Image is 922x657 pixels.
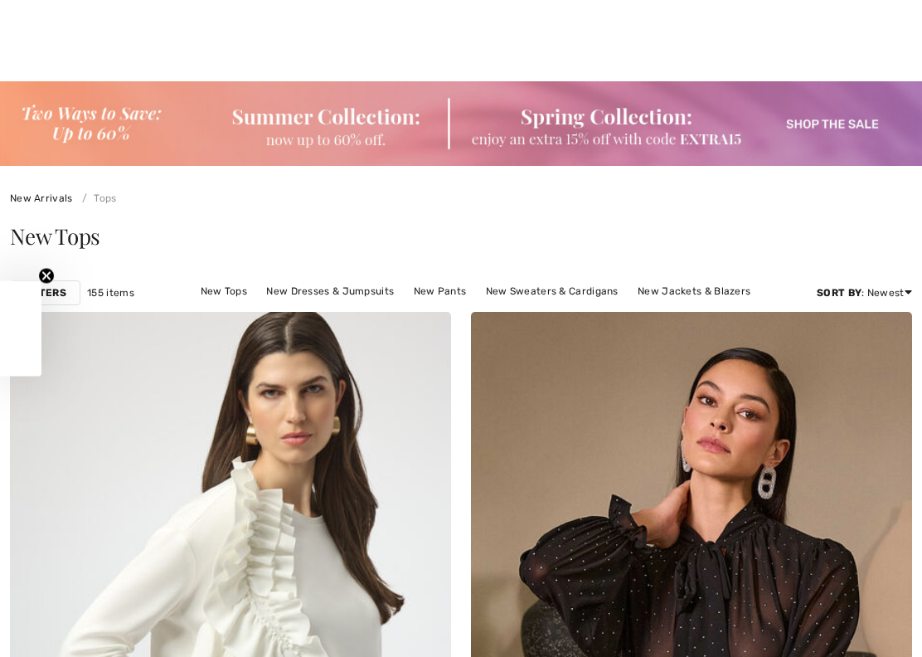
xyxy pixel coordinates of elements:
[10,192,73,204] a: New Arrivals
[817,285,912,300] div: : Newest
[192,280,255,302] a: New Tops
[87,285,134,300] span: 155 items
[629,280,759,302] a: New Jackets & Blazers
[38,268,55,285] button: Close teaser
[405,280,475,302] a: New Pants
[817,287,861,299] strong: Sort By
[75,192,117,204] a: Tops
[464,302,558,324] a: New Outerwear
[478,280,627,302] a: New Sweaters & Cardigans
[10,221,100,251] span: New Tops
[393,302,462,324] a: New Skirts
[258,280,402,302] a: New Dresses & Jumpsuits
[24,285,66,300] strong: Filters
